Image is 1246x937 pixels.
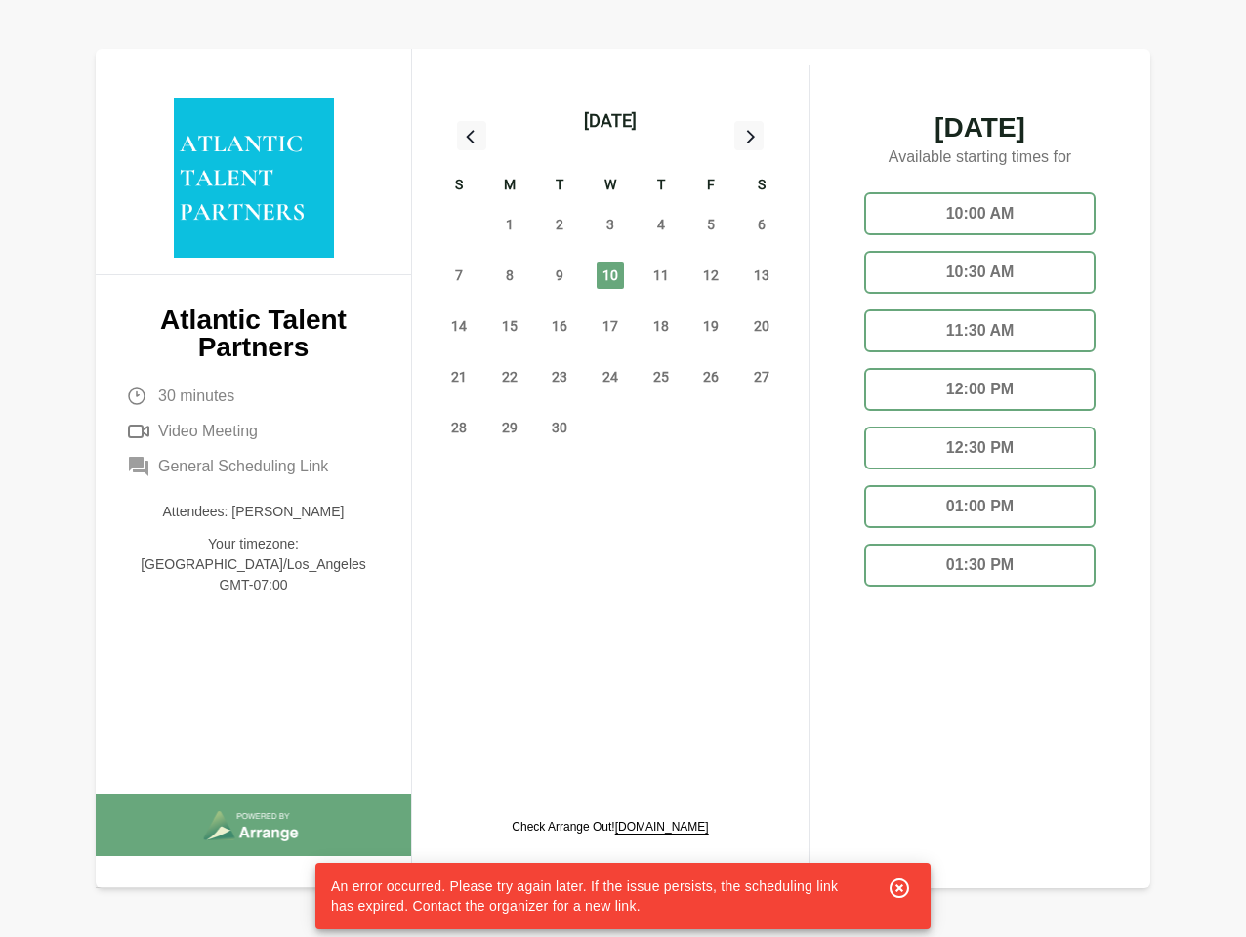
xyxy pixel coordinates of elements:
[127,534,380,595] p: Your timezone: [GEOGRAPHIC_DATA]/Los_Angeles GMT-07:00
[647,363,675,390] span: Thursday, September 25, 2025
[697,363,725,390] span: Friday, September 26, 2025
[748,363,775,390] span: Saturday, September 27, 2025
[496,312,523,340] span: Monday, September 15, 2025
[748,312,775,340] span: Saturday, September 20, 2025
[434,174,484,199] div: S
[158,420,258,443] span: Video Meeting
[585,174,636,199] div: W
[496,414,523,441] span: Monday, September 29, 2025
[597,363,624,390] span: Wednesday, September 24, 2025
[158,385,234,408] span: 30 minutes
[512,819,708,835] p: Check Arrange Out!
[597,312,624,340] span: Wednesday, September 17, 2025
[496,363,523,390] span: Monday, September 22, 2025
[849,142,1111,177] p: Available starting times for
[647,262,675,289] span: Thursday, September 11, 2025
[546,211,573,238] span: Tuesday, September 2, 2025
[546,363,573,390] span: Tuesday, September 23, 2025
[849,114,1111,142] span: [DATE]
[864,309,1096,352] div: 11:30 AM
[546,312,573,340] span: Tuesday, September 16, 2025
[127,502,380,522] p: Attendees: [PERSON_NAME]
[597,262,624,289] span: Wednesday, September 10, 2025
[445,363,473,390] span: Sunday, September 21, 2025
[748,211,775,238] span: Saturday, September 6, 2025
[697,312,725,340] span: Friday, September 19, 2025
[748,262,775,289] span: Saturday, September 13, 2025
[445,262,473,289] span: Sunday, September 7, 2025
[597,211,624,238] span: Wednesday, September 3, 2025
[864,485,1096,528] div: 01:00 PM
[496,262,523,289] span: Monday, September 8, 2025
[584,107,637,135] div: [DATE]
[686,174,737,199] div: F
[736,174,787,199] div: S
[697,211,725,238] span: Friday, September 5, 2025
[127,306,380,361] p: Atlantic Talent Partners
[534,174,585,199] div: T
[636,174,686,199] div: T
[546,262,573,289] span: Tuesday, September 9, 2025
[864,368,1096,411] div: 12:00 PM
[864,544,1096,587] div: 01:30 PM
[331,878,838,914] span: An error occurred. Please try again later. If the issue persists, the scheduling link has expired...
[864,192,1096,235] div: 10:00 AM
[864,251,1096,294] div: 10:30 AM
[615,820,709,834] a: [DOMAIN_NAME]
[647,211,675,238] span: Thursday, September 4, 2025
[697,262,725,289] span: Friday, September 12, 2025
[445,414,473,441] span: Sunday, September 28, 2025
[445,312,473,340] span: Sunday, September 14, 2025
[158,455,328,478] span: General Scheduling Link
[496,211,523,238] span: Monday, September 1, 2025
[546,414,573,441] span: Tuesday, September 30, 2025
[864,427,1096,469] div: 12:30 PM
[484,174,535,199] div: M
[647,312,675,340] span: Thursday, September 18, 2025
